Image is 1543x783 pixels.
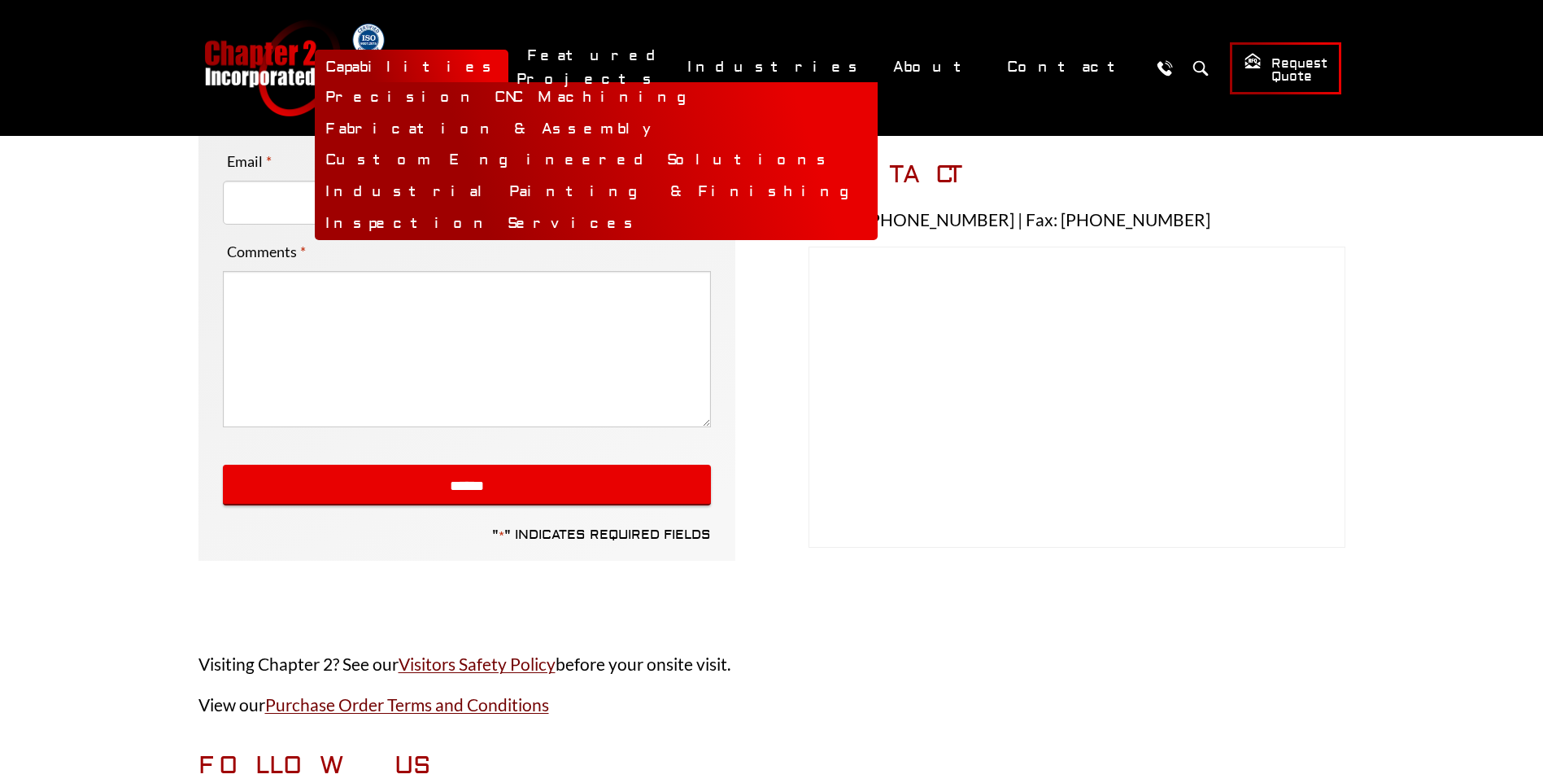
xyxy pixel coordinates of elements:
a: Industries [677,50,874,85]
a: Custom Engineered Solutions [315,145,878,177]
label: Email [223,148,277,174]
p: Visiting Chapter 2? See our before your onsite visit. [198,650,1345,678]
p: " " indicates required fields [492,527,711,544]
a: Request Quote [1230,42,1341,94]
a: Call Us [1150,53,1180,83]
a: Purchase Order Terms and Conditions [265,694,549,715]
h3: CONTACT [809,160,1345,190]
a: About [883,50,988,85]
a: Chapter 2 Incorporated [203,20,341,116]
a: Visitors Safety Policy [399,654,556,674]
a: Precision CNC Machining [315,82,878,114]
a: Fabrication & Assembly [315,114,878,146]
span: Request Quote [1244,52,1327,85]
a: Contact [996,50,1142,85]
a: Inspection Services [315,208,878,240]
a: Featured Projects [517,38,669,97]
p: Phone: [PHONE_NUMBER] | Fax: [PHONE_NUMBER] [809,206,1345,234]
a: Capabilities [315,50,508,85]
label: Comments [223,238,311,265]
p: View our [198,691,1345,719]
a: Industrial Painting & Finishing [315,177,878,208]
button: Search [1186,53,1216,83]
h3: FOLLOW US [198,751,1345,781]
